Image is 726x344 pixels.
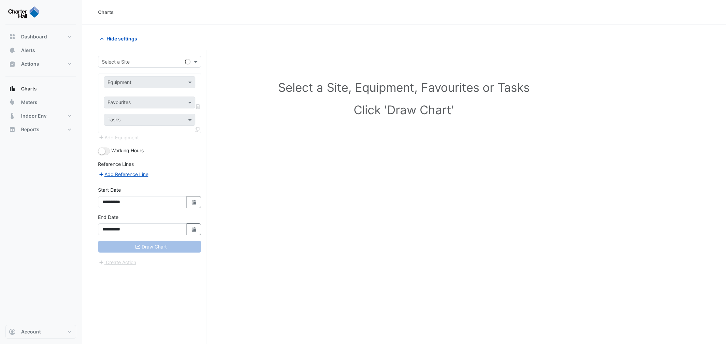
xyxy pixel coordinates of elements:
[98,160,134,168] label: Reference Lines
[9,61,16,67] app-icon: Actions
[9,99,16,106] app-icon: Meters
[9,126,16,133] app-icon: Reports
[21,61,39,67] span: Actions
[98,259,136,264] app-escalated-ticket-create-button: Please correct errors first
[21,113,47,119] span: Indoor Env
[107,35,137,42] span: Hide settings
[98,8,114,16] div: Charts
[9,113,16,119] app-icon: Indoor Env
[5,57,76,71] button: Actions
[195,104,201,109] span: Choose Function
[107,116,120,125] div: Tasks
[5,82,76,96] button: Charts
[5,325,76,339] button: Account
[98,186,121,193] label: Start Date
[8,5,39,19] img: Company Logo
[9,85,16,92] app-icon: Charts
[9,47,16,54] app-icon: Alerts
[191,226,197,232] fa-icon: Select Date
[111,148,144,153] span: Working Hours
[5,109,76,123] button: Indoor Env
[5,96,76,109] button: Meters
[21,85,37,92] span: Charts
[98,170,149,178] button: Add Reference Line
[9,33,16,40] app-icon: Dashboard
[195,126,199,132] span: Clone Favourites and Tasks from this Equipment to other Equipment
[191,199,197,205] fa-icon: Select Date
[107,99,131,107] div: Favourites
[21,33,47,40] span: Dashboard
[113,80,695,94] h1: Select a Site, Equipment, Favourites or Tasks
[98,33,142,45] button: Hide settings
[21,126,39,133] span: Reports
[113,103,695,117] h1: Click 'Draw Chart'
[98,213,118,221] label: End Date
[5,123,76,136] button: Reports
[21,47,35,54] span: Alerts
[5,44,76,57] button: Alerts
[21,328,41,335] span: Account
[21,99,37,106] span: Meters
[5,30,76,44] button: Dashboard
